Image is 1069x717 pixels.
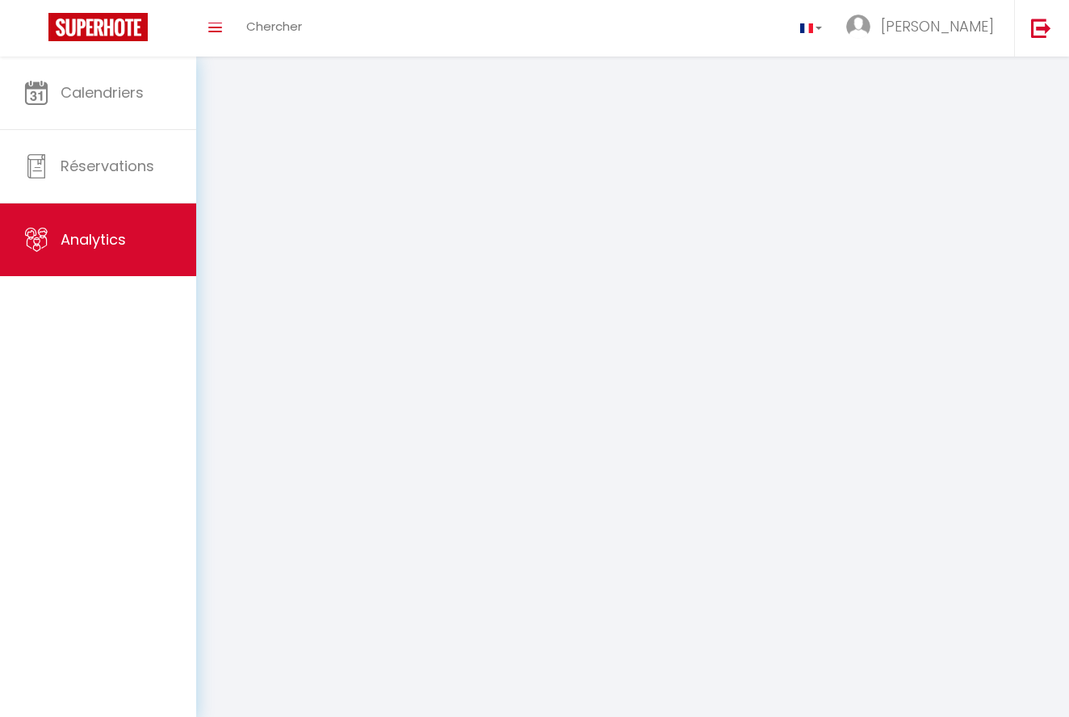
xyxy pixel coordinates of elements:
[61,82,144,103] span: Calendriers
[246,18,302,35] span: Chercher
[846,15,870,39] img: ...
[48,13,148,41] img: Super Booking
[61,229,126,249] span: Analytics
[881,16,994,36] span: [PERSON_NAME]
[1031,18,1051,38] img: logout
[61,156,154,176] span: Réservations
